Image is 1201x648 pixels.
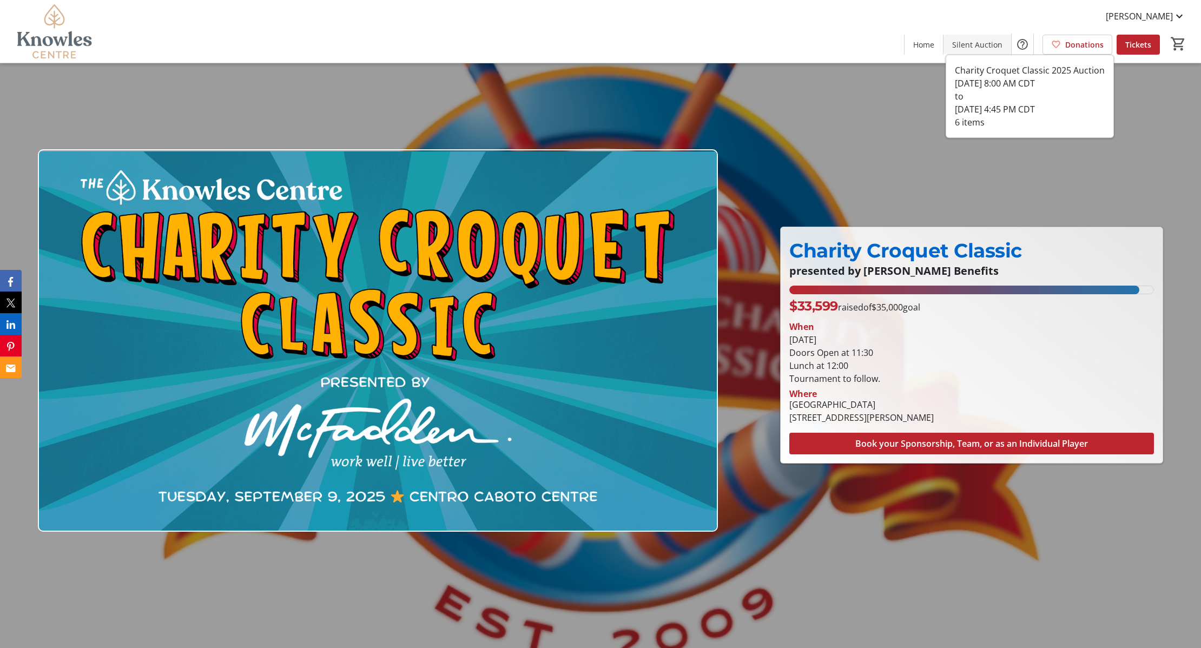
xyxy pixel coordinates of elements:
[955,116,1105,129] div: 6 items
[38,149,718,532] img: Campaign CTA Media Photo
[1117,35,1160,55] a: Tickets
[955,103,1105,116] div: [DATE] 4:45 PM CDT
[789,389,817,398] div: Where
[943,35,1011,55] a: Silent Auction
[1169,34,1188,54] button: Cart
[6,4,103,58] img: Knowles Centre's Logo
[789,333,1154,385] div: [DATE] Doors Open at 11:30 Lunch at 12:00 Tournament to follow.
[789,298,838,314] span: $33,599
[905,35,943,55] a: Home
[872,301,903,313] span: $35,000
[1125,39,1151,50] span: Tickets
[789,398,934,411] div: [GEOGRAPHIC_DATA]
[789,265,1154,277] p: presented by [PERSON_NAME] Benefits
[789,433,1154,454] button: Book your Sponsorship, Team, or as an Individual Player
[789,411,934,424] div: [STREET_ADDRESS][PERSON_NAME]
[1012,34,1033,55] button: Help
[955,77,1105,90] div: [DATE] 8:00 AM CDT
[789,296,920,316] p: raised of goal
[1106,10,1173,23] span: [PERSON_NAME]
[789,320,814,333] div: When
[789,286,1154,294] div: 95.9991142857143% of fundraising goal reached
[952,39,1002,50] span: Silent Auction
[955,90,1105,103] div: to
[789,239,1022,262] span: Charity Croquet Classic
[1065,39,1104,50] span: Donations
[855,437,1088,450] span: Book your Sponsorship, Team, or as an Individual Player
[1042,35,1112,55] a: Donations
[1097,8,1195,25] button: [PERSON_NAME]
[913,39,934,50] span: Home
[955,64,1105,77] div: Charity Croquet Classic 2025 Auction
